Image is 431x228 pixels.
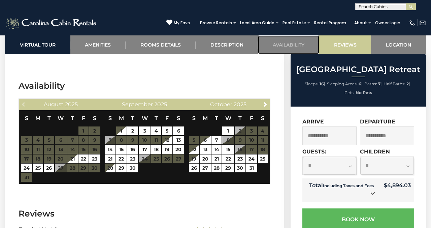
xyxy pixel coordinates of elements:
[33,164,43,172] a: 25
[127,154,138,163] a: 23
[47,115,51,121] span: Tuesday
[177,115,180,121] span: Saturday
[320,81,324,86] strong: 16
[360,118,395,125] label: Departure
[263,102,268,107] span: Next
[162,136,172,145] a: 12
[378,81,380,86] strong: 7
[131,115,134,121] span: Tuesday
[105,164,115,172] a: 28
[235,154,245,163] a: 23
[327,81,358,86] span: Sleeping Areas:
[409,20,416,26] img: phone-regular-white.png
[234,101,246,108] span: 2025
[5,16,98,30] img: White-1-2.png
[246,164,257,172] a: 31
[122,101,153,108] span: September
[258,35,319,54] a: Availability
[162,126,172,135] a: 5
[323,183,374,188] small: Including Taxes and Fees
[319,35,371,54] a: Reviews
[302,118,324,125] label: Arrive
[258,154,268,163] a: 25
[155,115,158,121] span: Thursday
[237,18,278,28] a: Local Area Guide
[116,164,127,172] a: 29
[364,80,382,88] li: |
[116,154,127,163] a: 22
[44,164,54,172] a: 26
[302,148,326,155] label: Guests:
[215,115,218,121] span: Tuesday
[189,154,199,163] a: 19
[279,18,309,28] a: Real Estate
[222,126,234,135] a: 1
[344,90,355,95] span: Pets:
[165,115,169,121] span: Friday
[372,18,404,28] a: Owner Login
[211,145,222,154] a: 14
[108,115,112,121] span: Sunday
[19,80,270,92] h3: Availability
[105,154,115,163] a: 21
[210,101,232,108] span: October
[127,126,138,135] a: 2
[19,208,270,220] h3: Reviews
[5,35,70,54] a: Virtual Tour
[200,145,211,154] a: 13
[173,136,184,145] a: 13
[225,115,231,121] span: Wednesday
[71,115,74,121] span: Thursday
[78,154,89,163] a: 22
[166,19,190,26] a: My Favs
[222,164,234,172] a: 29
[211,164,222,172] a: 28
[162,145,172,154] a: 19
[127,164,138,172] a: 30
[351,18,370,28] a: About
[127,145,138,154] a: 16
[65,101,78,108] span: 2025
[119,115,124,121] span: Monday
[105,145,115,154] a: 14
[311,18,350,28] a: Rental Program
[116,145,127,154] a: 15
[142,115,148,121] span: Wednesday
[235,164,245,172] a: 30
[261,115,264,121] span: Saturday
[356,90,372,95] strong: No Pets
[116,126,127,135] a: 1
[384,81,405,86] span: Half Baths:
[200,154,211,163] a: 20
[238,115,242,121] span: Thursday
[250,115,253,121] span: Friday
[151,145,161,154] a: 18
[196,35,258,54] a: Description
[305,81,319,86] span: Sleeps:
[89,154,100,163] a: 23
[380,178,414,202] td: $4,894.03
[139,145,151,154] a: 17
[25,115,28,121] span: Sunday
[173,126,184,135] a: 6
[192,115,196,121] span: Sunday
[126,35,196,54] a: Rooms Details
[93,115,96,121] span: Saturday
[302,178,380,202] td: Total
[222,145,234,154] a: 15
[419,20,426,26] img: mail-regular-white.png
[305,80,325,88] li: |
[292,65,424,74] h2: [GEOGRAPHIC_DATA] Retreat
[222,154,234,163] a: 22
[200,136,211,145] a: 6
[35,115,40,121] span: Monday
[151,126,161,135] a: 4
[67,154,78,163] a: 21
[364,81,377,86] span: Baths:
[261,100,269,108] a: Next
[359,81,361,86] strong: 6
[197,18,235,28] a: Browse Rentals
[44,101,64,108] span: August
[203,115,208,121] span: Monday
[327,80,363,88] li: |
